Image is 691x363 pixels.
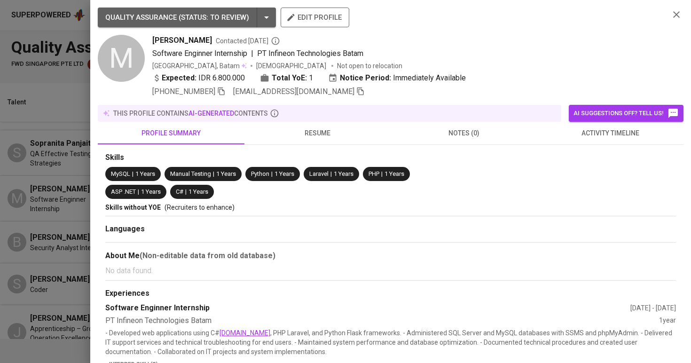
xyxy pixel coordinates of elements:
[105,328,676,356] p: - Developed web applications using C# , PHP Laravel, and Python Flask frameworks. - Administered ...
[105,13,177,22] span: QUALITY ASSURANCE
[105,250,676,261] div: About Me
[176,188,183,195] span: C#
[98,35,145,82] div: M
[113,109,268,118] p: this profile contains contents
[188,110,234,117] span: AI-generated
[213,170,214,179] span: |
[251,48,253,59] span: |
[220,329,270,337] a: [DOMAIN_NAME]
[165,204,235,211] span: (Recruiters to enhance)
[281,8,349,27] button: edit profile
[152,61,247,71] div: [GEOGRAPHIC_DATA], Batam
[385,170,404,177] span: 1 Years
[135,170,155,177] span: 1 Years
[152,87,215,96] span: [PHONE_NUMBER]
[340,72,391,84] b: Notice Period:
[111,170,130,177] span: MySQL
[281,13,349,21] a: edit profile
[337,61,402,71] p: Not open to relocation
[396,127,532,139] span: notes (0)
[216,170,236,177] span: 1 Years
[250,127,385,139] span: resume
[275,170,294,177] span: 1 Years
[170,170,211,177] span: Manual Testing
[309,72,313,84] span: 1
[251,170,269,177] span: Python
[569,105,683,122] button: AI suggestions off? Tell us!
[543,127,678,139] span: activity timeline
[152,72,245,84] div: IDR 6.800.000
[132,170,133,179] span: |
[105,316,659,326] div: PT Infineon Technologies Batam
[272,72,307,84] b: Total YoE:
[105,204,161,211] span: Skills without YOE
[257,49,363,58] span: PT Infineon Technologies Batam
[334,170,353,177] span: 1 Years
[188,188,208,195] span: 1 Years
[271,36,280,46] svg: By Batam recruiter
[105,288,676,299] div: Experiences
[271,170,273,179] span: |
[309,170,329,177] span: Laravel
[659,316,676,326] div: 1 year
[140,251,275,260] b: (Non-editable data from old database)
[328,72,466,84] div: Immediately Available
[216,36,280,46] span: Contacted [DATE]
[288,11,342,24] span: edit profile
[141,188,161,195] span: 1 Years
[630,303,676,313] div: [DATE] - [DATE]
[105,265,676,276] p: No data found.
[111,188,136,195] span: ASP .NET
[381,170,383,179] span: |
[152,35,212,46] span: [PERSON_NAME]
[233,87,354,96] span: [EMAIL_ADDRESS][DOMAIN_NAME]
[105,224,676,235] div: Languages
[330,170,332,179] span: |
[152,49,247,58] span: Software Enginner Internship
[185,188,187,197] span: |
[105,152,676,163] div: Skills
[138,188,139,197] span: |
[369,170,379,177] span: PHP
[105,303,630,314] div: Software Enginner Internship
[179,13,249,22] span: ( STATUS : To Review )
[103,127,239,139] span: profile summary
[98,8,276,27] button: QUALITY ASSURANCE (STATUS: To Review)
[162,72,196,84] b: Expected:
[573,108,679,119] span: AI suggestions off? Tell us!
[256,61,328,71] span: [DEMOGRAPHIC_DATA]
